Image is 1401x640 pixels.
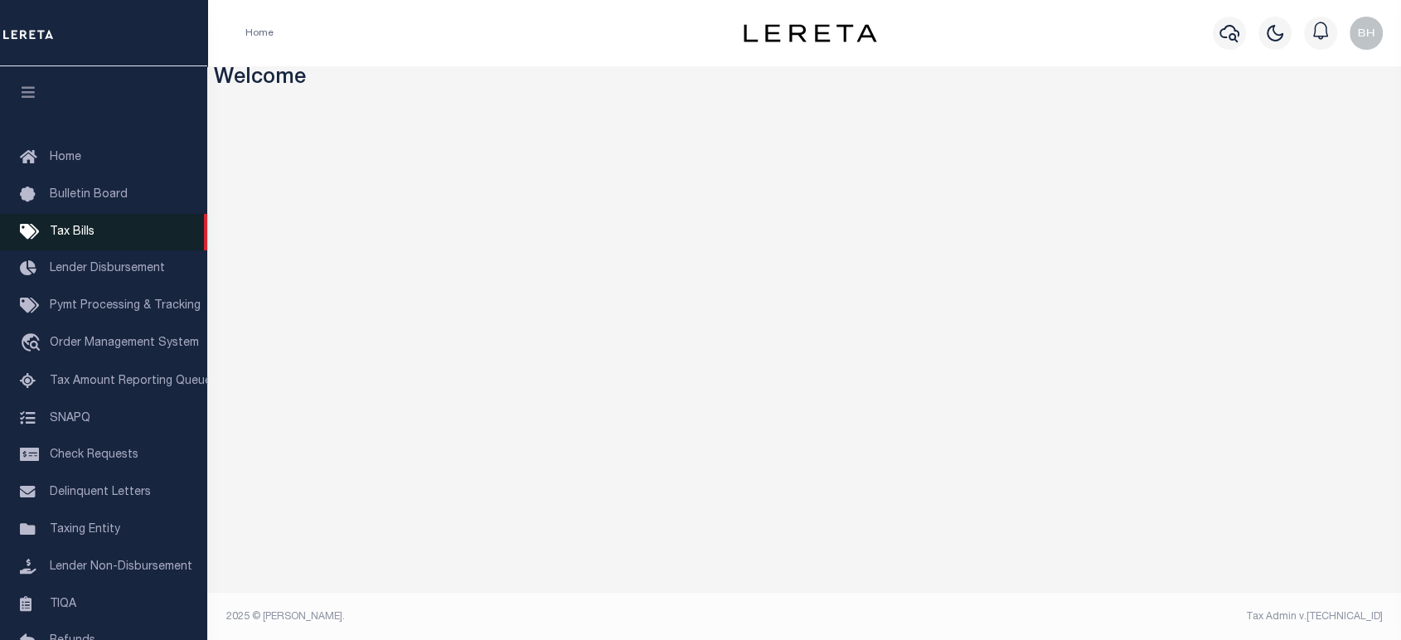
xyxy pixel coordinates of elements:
h3: Welcome [214,66,1395,92]
i: travel_explore [20,333,46,355]
img: logo-dark.svg [744,24,876,42]
span: Order Management System [50,337,199,349]
span: Lender Non-Disbursement [50,561,192,573]
span: Taxing Entity [50,524,120,536]
span: SNAPQ [50,412,90,424]
div: Tax Admin v.[TECHNICAL_ID] [817,609,1383,624]
li: Home [245,26,274,41]
span: Home [50,152,81,163]
img: svg+xml;base64,PHN2ZyB4bWxucz0iaHR0cDovL3d3dy53My5vcmcvMjAwMC9zdmciIHBvaW50ZXItZXZlbnRzPSJub25lIi... [1350,17,1383,50]
div: 2025 © [PERSON_NAME]. [214,609,805,624]
span: Pymt Processing & Tracking [50,300,201,312]
span: Tax Amount Reporting Queue [50,376,211,387]
span: Bulletin Board [50,189,128,201]
span: Tax Bills [50,226,95,238]
span: TIQA [50,598,76,609]
span: Delinquent Letters [50,487,151,498]
span: Check Requests [50,449,138,461]
span: Lender Disbursement [50,263,165,274]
